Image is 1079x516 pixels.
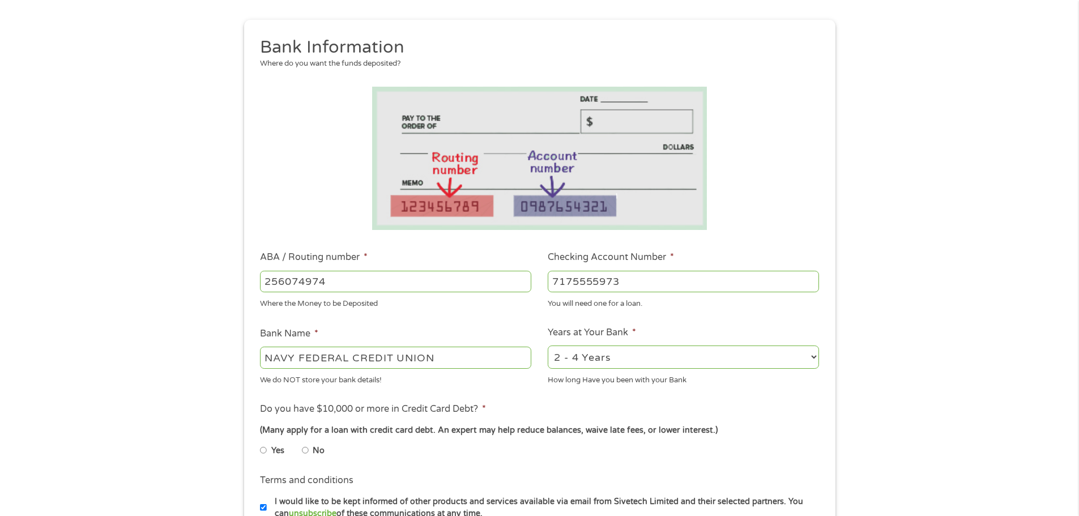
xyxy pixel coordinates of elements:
label: No [313,445,325,457]
input: 345634636 [548,271,819,292]
input: 263177916 [260,271,531,292]
div: You will need one for a loan. [548,295,819,310]
h2: Bank Information [260,36,811,59]
div: How long Have you been with your Bank [548,370,819,386]
label: Bank Name [260,328,318,340]
label: Terms and conditions [260,475,353,487]
div: Where do you want the funds deposited? [260,58,811,70]
img: Routing number location [372,87,707,230]
label: ABA / Routing number [260,251,368,263]
div: Where the Money to be Deposited [260,295,531,310]
label: Yes [271,445,284,457]
div: (Many apply for a loan with credit card debt. An expert may help reduce balances, waive late fees... [260,424,818,437]
div: We do NOT store your bank details! [260,370,531,386]
label: Checking Account Number [548,251,674,263]
label: Do you have $10,000 or more in Credit Card Debt? [260,403,486,415]
label: Years at Your Bank [548,327,636,339]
